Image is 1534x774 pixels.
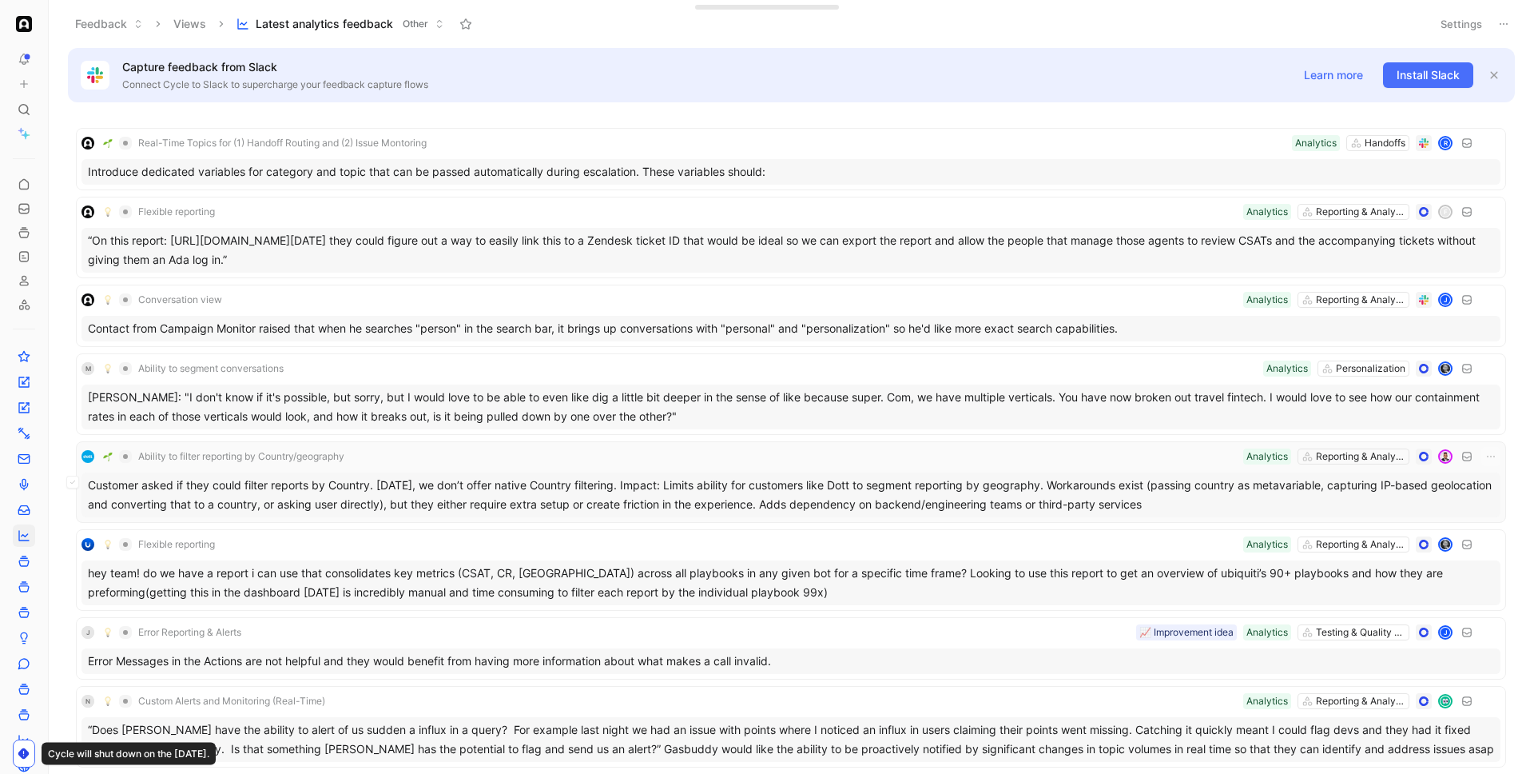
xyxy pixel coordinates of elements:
[103,452,113,461] img: 🌱
[76,686,1506,768] a: N💡Custom Alerts and Monitoring (Real-Time)Reporting & AnalyticsAnalyticsavatar“Does [PERSON_NAME]...
[138,362,284,375] span: Ability to segment conversations
[122,58,1284,77] p: Capture feedback from Slack
[138,538,215,551] span: Flexible reporting
[103,295,113,305] img: 💡
[1290,62,1377,88] button: Learn more
[103,628,113,637] img: 💡
[76,617,1506,680] a: J💡Error Reporting & AlertsTesting & Quality AssuranceAnalytics📈 Improvement ideaJError Messages i...
[1440,363,1451,374] img: avatar
[256,16,393,32] span: Latest analytics feedback
[13,13,35,35] button: Ada
[97,447,350,466] button: 🌱Ability to filter reporting by Country/geography
[81,626,94,639] div: J
[403,16,428,32] span: Other
[103,138,113,148] img: 🌱
[76,529,1506,611] a: logo💡Flexible reportingReporting & AnalyticsAnalyticsavatarhey team! do we have a report i can us...
[1266,361,1308,377] div: Analytics
[1246,624,1288,640] div: Analytics
[138,626,241,639] span: Error Reporting & Alerts
[97,202,221,221] button: 💡Flexible reporting
[1383,62,1473,88] button: Install Slack
[76,353,1506,435] a: M💡Ability to segment conversationsPersonalizationAnalyticsavatar[PERSON_NAME]: "I don't know if i...
[81,362,94,375] div: M
[97,359,289,378] button: 💡Ability to segment conversations
[1246,292,1288,308] div: Analytics
[68,12,150,36] button: Feedback
[138,205,215,218] span: Flexible reporting
[1440,696,1451,707] img: avatar
[81,159,1500,185] div: Introduce dedicated variables for category and topic that can be passed automatically during esca...
[1316,693,1405,709] div: Reporting & Analytics
[122,77,1284,93] p: Connect Cycle to Slack to supercharge your feedback capture flows
[81,695,94,708] div: N
[1316,449,1405,465] div: Reporting & Analytics
[42,743,216,765] div: Cycle will shut down on the [DATE].
[1246,449,1288,465] div: Analytics
[1139,624,1234,640] div: 📈 Improvement idea
[81,228,1500,273] div: “On this report: [URL][DOMAIN_NAME][DATE] they could figure out a way to easily link this to a Ze...
[81,316,1500,341] div: Contact from Campaign Monitor raised that when he searches "person" in the search bar, it brings ...
[138,293,222,306] span: Conversation view
[138,137,427,150] span: Real-Time Topics for (1) Handoff Routing and (2) Issue Montoring
[1433,13,1489,35] button: Settings
[1246,537,1288,553] div: Analytics
[166,12,213,36] button: Views
[81,450,94,463] img: logo
[229,12,451,36] button: Latest analytics feedbackOther
[1440,627,1451,638] div: J
[76,285,1506,347] a: logo💡Conversation viewReporting & AnalyticsAnalyticsJContact from Campaign Monitor raised that wh...
[1440,451,1451,462] img: avatar
[1316,624,1405,640] div: Testing & Quality Assurance
[1295,135,1337,151] div: Analytics
[1316,537,1405,553] div: Reporting & Analytics
[97,290,228,309] button: 💡Conversation view
[1336,361,1405,377] div: Personalization
[1246,693,1288,709] div: Analytics
[97,623,247,642] button: 💡Error Reporting & Alerts
[81,538,94,551] img: logo
[76,128,1506,190] a: logo🌱Real-Time Topics for (1) Handoff Routing and (2) Issue MontoringHandoffsAnalyticsRIntroduce ...
[81,137,94,150] img: logo
[138,695,325,708] span: Custom Alerts and Monitoring (Real-Time)
[81,473,1500,517] div: Customer asked if they could filter reports by Country. [DATE], we don’t offer native Country fil...
[103,540,113,549] img: 💡
[103,207,113,217] img: 💡
[1440,294,1451,305] div: J
[1316,204,1405,220] div: Reporting & Analytics
[138,450,344,463] span: Ability to filter reporting by Country/geography
[81,717,1500,762] div: “Does [PERSON_NAME] have the ability to alert of us sudden a influx in a query? For example last ...
[81,293,94,306] img: logo
[97,134,432,153] button: 🌱Real-Time Topics for (1) Handoff Routing and (2) Issue Montoring
[1440,539,1451,550] img: avatar
[81,648,1500,674] div: Error Messages in the Actions are not helpful and they would benefit from having more information...
[1246,204,1288,220] div: Analytics
[16,16,32,32] img: Ada
[81,385,1500,429] div: [PERSON_NAME]: "I don't know if it's possible, but sorry, but I would love to be able to even lik...
[97,535,221,554] button: 💡Flexible reporting
[81,561,1500,605] div: hey team! do we have a report i can use that consolidates key metrics (CSAT, CR, [GEOGRAPHIC_DATA...
[1397,66,1460,85] span: Install Slack
[97,692,331,711] button: 💡Custom Alerts and Monitoring (Real-Time)
[76,441,1506,523] a: logo🌱Ability to filter reporting by Country/geographyReporting & AnalyticsAnalyticsavatarCustomer...
[1440,138,1451,149] div: R
[103,364,113,373] img: 💡
[1304,66,1363,85] span: Learn more
[76,197,1506,278] a: logo💡Flexible reportingReporting & AnalyticsAnalyticsf“On this report: [URL][DOMAIN_NAME][DATE] t...
[1440,206,1451,217] div: f
[1365,135,1405,151] div: Handoffs
[81,205,94,218] img: logo
[103,696,113,706] img: 💡
[1316,292,1405,308] div: Reporting & Analytics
